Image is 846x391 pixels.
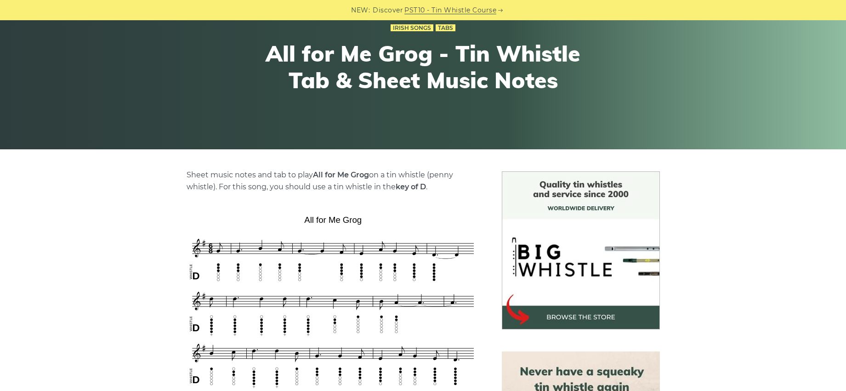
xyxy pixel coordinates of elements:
[187,169,480,193] p: Sheet music notes and tab to play on a tin whistle (penny whistle). For this song, you should use...
[313,170,369,179] strong: All for Me Grog
[502,171,660,329] img: BigWhistle Tin Whistle Store
[404,5,496,16] a: PST10 - Tin Whistle Course
[351,5,370,16] span: NEW:
[254,40,592,93] h1: All for Me Grog - Tin Whistle Tab & Sheet Music Notes
[373,5,403,16] span: Discover
[436,24,455,32] a: Tabs
[396,182,426,191] strong: key of D
[391,24,433,32] a: Irish Songs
